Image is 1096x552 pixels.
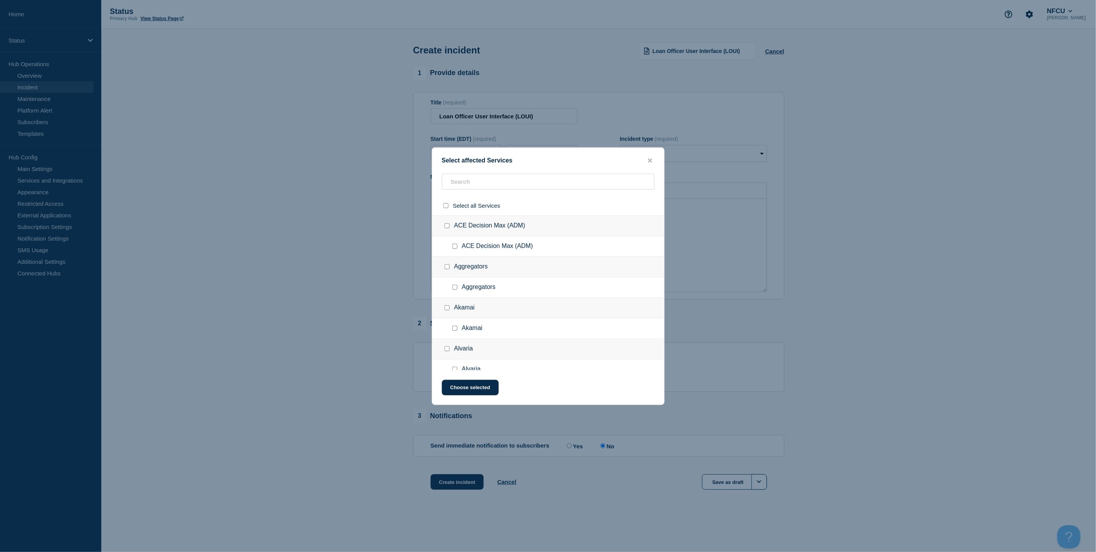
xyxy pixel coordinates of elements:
[445,305,450,310] input: Akamai checkbox
[445,264,450,269] input: Aggregators checkbox
[452,367,457,372] input: Alvaria checkbox
[462,325,482,332] span: Akamai
[432,215,664,236] div: ACE Decision Max (ADM)
[445,346,450,351] input: Alvaria checkbox
[445,223,450,228] input: ACE Decision Max (ADM) checkbox
[453,202,501,209] span: Select all Services
[646,157,655,164] button: close button
[442,174,655,190] input: Search
[462,366,481,373] span: Alvaria
[462,284,496,291] span: Aggregators
[452,326,457,331] input: Akamai checkbox
[432,257,664,277] div: Aggregators
[432,339,664,359] div: Alvaria
[452,285,457,290] input: Aggregators checkbox
[452,244,457,249] input: ACE Decision Max (ADM) checkbox
[432,298,664,318] div: Akamai
[442,380,499,395] button: Choose selected
[443,203,448,208] input: select all checkbox
[432,157,664,164] div: Select affected Services
[462,243,533,250] span: ACE Decision Max (ADM)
